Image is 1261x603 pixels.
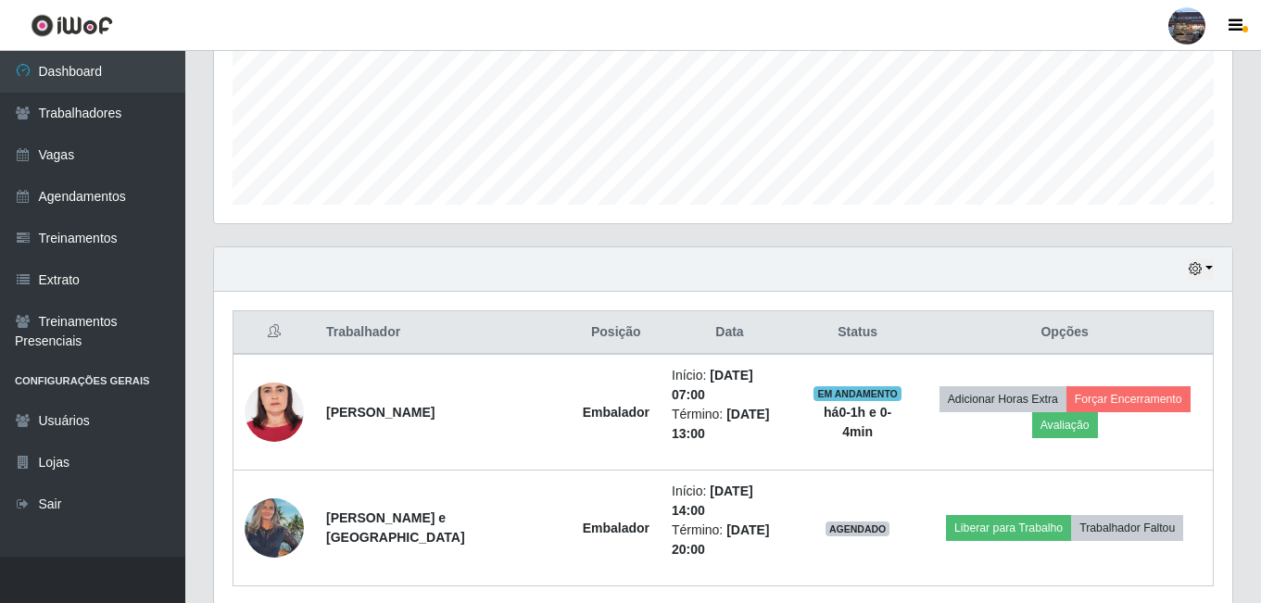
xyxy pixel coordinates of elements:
[572,311,661,355] th: Posição
[583,405,649,420] strong: Embalador
[315,311,572,355] th: Trabalhador
[326,405,435,420] strong: [PERSON_NAME]
[672,405,788,444] li: Término:
[1066,386,1191,412] button: Forçar Encerramento
[672,484,753,518] time: [DATE] 14:00
[661,311,799,355] th: Data
[813,386,902,401] span: EM ANDAMENTO
[1071,515,1183,541] button: Trabalhador Faltou
[672,521,788,559] li: Término:
[916,311,1213,355] th: Opções
[824,405,891,439] strong: há 0-1 h e 0-4 min
[245,488,304,567] img: 1751324308831.jpeg
[31,14,113,37] img: CoreUI Logo
[672,482,788,521] li: Início:
[1032,412,1098,438] button: Avaliação
[583,521,649,535] strong: Embalador
[326,510,465,545] strong: [PERSON_NAME] e [GEOGRAPHIC_DATA]
[672,366,788,405] li: Início:
[939,386,1066,412] button: Adicionar Horas Extra
[799,311,916,355] th: Status
[245,348,304,477] img: 1752609549082.jpeg
[946,515,1071,541] button: Liberar para Trabalho
[672,368,753,402] time: [DATE] 07:00
[826,521,890,536] span: AGENDADO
